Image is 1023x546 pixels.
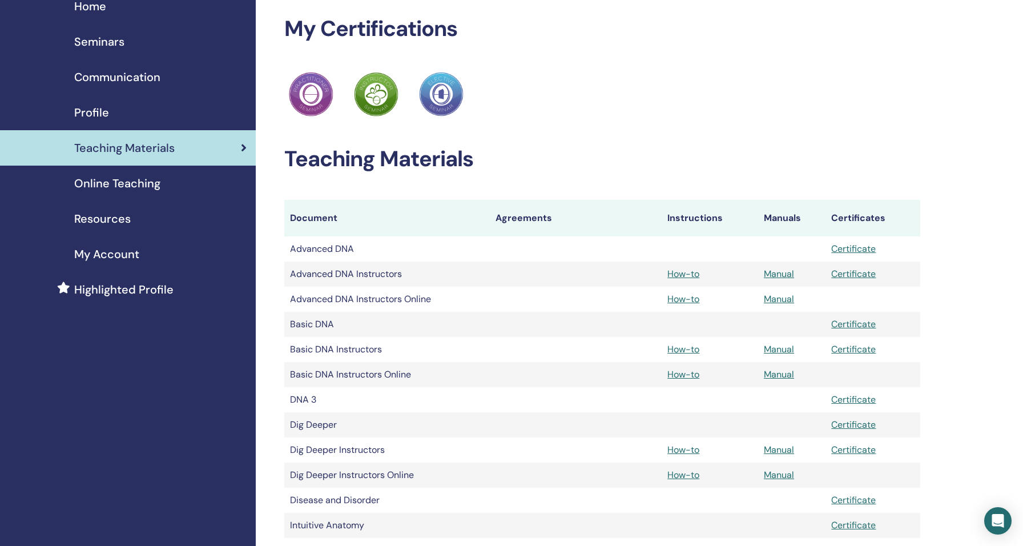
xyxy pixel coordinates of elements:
[831,268,876,280] a: Certificate
[284,287,490,312] td: Advanced DNA Instructors Online
[284,236,490,262] td: Advanced DNA
[289,72,333,117] img: Practitioner
[284,16,920,42] h2: My Certifications
[764,368,794,380] a: Manual
[74,246,139,263] span: My Account
[764,469,794,481] a: Manual
[284,513,490,538] td: Intuitive Anatomy
[284,262,490,287] td: Advanced DNA Instructors
[74,69,160,86] span: Communication
[284,437,490,463] td: Dig Deeper Instructors
[490,200,662,236] th: Agreements
[419,72,464,117] img: Practitioner
[831,419,876,431] a: Certificate
[831,394,876,406] a: Certificate
[667,293,699,305] a: How-to
[284,488,490,513] td: Disease and Disorder
[284,362,490,387] td: Basic DNA Instructors Online
[667,343,699,355] a: How-to
[284,412,490,437] td: Dig Deeper
[984,507,1012,535] div: Open Intercom Messenger
[831,343,876,355] a: Certificate
[831,243,876,255] a: Certificate
[284,146,920,172] h2: Teaching Materials
[284,463,490,488] td: Dig Deeper Instructors Online
[764,444,794,456] a: Manual
[764,268,794,280] a: Manual
[284,337,490,362] td: Basic DNA Instructors
[74,281,174,298] span: Highlighted Profile
[354,72,398,117] img: Practitioner
[284,200,490,236] th: Document
[825,200,920,236] th: Certificates
[758,200,825,236] th: Manuals
[74,175,160,192] span: Online Teaching
[74,104,109,121] span: Profile
[764,293,794,305] a: Manual
[284,312,490,337] td: Basic DNA
[764,343,794,355] a: Manual
[831,318,876,330] a: Certificate
[74,33,124,50] span: Seminars
[667,444,699,456] a: How-to
[667,268,699,280] a: How-to
[74,139,175,156] span: Teaching Materials
[284,387,490,412] td: DNA 3
[667,469,699,481] a: How-to
[831,519,876,531] a: Certificate
[662,200,758,236] th: Instructions
[74,210,131,227] span: Resources
[667,368,699,380] a: How-to
[831,494,876,506] a: Certificate
[831,444,876,456] a: Certificate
